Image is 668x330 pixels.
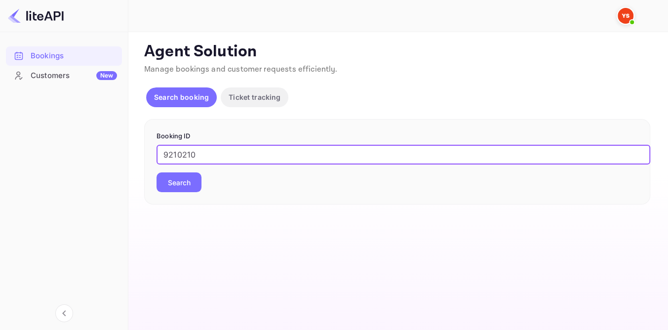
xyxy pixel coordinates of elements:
button: Search [157,172,201,192]
p: Booking ID [157,131,638,141]
a: CustomersNew [6,66,122,84]
span: Manage bookings and customer requests efficiently. [144,64,338,75]
img: LiteAPI logo [8,8,64,24]
p: Search booking [154,92,209,102]
p: Ticket tracking [229,92,280,102]
div: Bookings [6,46,122,66]
input: Enter Booking ID (e.g., 63782194) [157,145,650,165]
div: CustomersNew [6,66,122,85]
div: Customers [31,70,117,82]
p: Agent Solution [144,42,650,62]
div: New [96,71,117,80]
button: Collapse navigation [55,304,73,322]
img: Yandex Support [618,8,633,24]
div: Bookings [31,50,117,62]
a: Bookings [6,46,122,65]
